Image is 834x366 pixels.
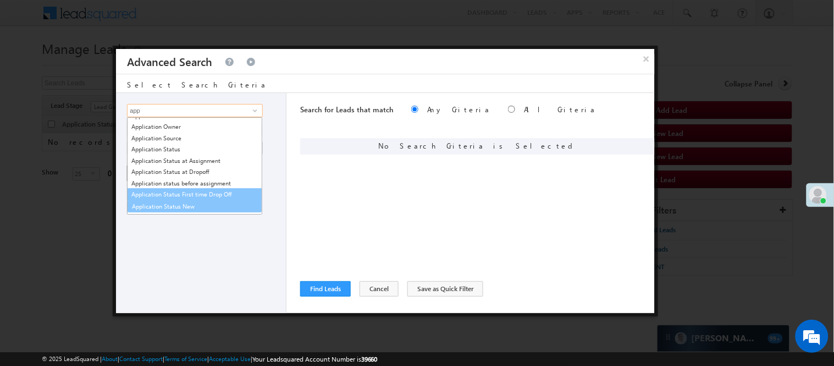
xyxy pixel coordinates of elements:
[128,155,262,167] a: Application Status at Assignment
[247,105,261,116] a: Show All Items
[128,144,262,155] a: Application Status
[128,178,262,189] a: Application status before assignment
[300,105,394,114] span: Search for Leads that match
[128,212,262,224] a: Application Step Number
[209,355,251,362] a: Acceptable Use
[427,105,490,114] label: Any Criteria
[180,6,207,32] div: Minimize live chat window
[128,166,262,178] a: Application Status at Dropoff
[19,58,46,72] img: d_60004797649_company_0_60004797649
[127,80,267,89] span: Select Search Criteria
[119,355,163,362] a: Contact Support
[164,355,207,362] a: Terms of Service
[42,354,378,364] span: © 2025 LeadSquared | | | | |
[524,105,596,114] label: All Criteria
[14,102,201,276] textarea: Type your message and hit 'Enter'
[102,355,118,362] a: About
[127,104,262,117] input: Type to Search
[127,188,262,201] a: Application Status First time Drop Off
[57,58,185,72] div: Chat with us now
[407,281,483,297] button: Save as Quick Filter
[300,281,351,297] button: Find Leads
[361,355,378,363] span: 39660
[128,200,262,213] a: Application Status New
[128,121,262,133] a: Application Owner
[360,281,399,297] button: Cancel
[300,138,655,155] div: No Search Criteria is Selected
[127,49,212,74] h3: Advanced Search
[128,133,262,144] a: Application Source
[252,355,378,363] span: Your Leadsquared Account Number is
[638,49,655,68] button: ×
[150,285,200,300] em: Start Chat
